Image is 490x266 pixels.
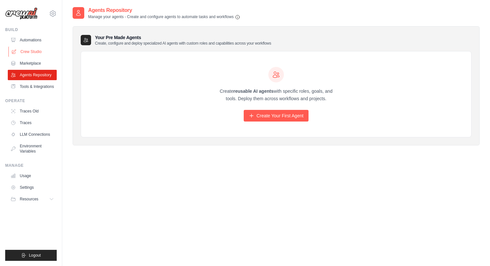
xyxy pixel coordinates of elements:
[5,27,57,32] div: Build
[5,98,57,103] div: Operate
[20,197,38,202] span: Resources
[233,89,274,94] strong: reusable AI agents
[5,7,38,20] img: Logo
[244,110,309,122] a: Create Your First Agent
[214,88,338,102] p: Create with specific roles, goals, and tools. Deploy them across workflows and projects.
[8,70,57,80] a: Agents Repository
[8,118,57,128] a: Traces
[88,14,240,20] p: Manage your agents - Create and configure agents to automate tasks and workflows
[8,171,57,181] a: Usage
[8,106,57,116] a: Traces Old
[8,35,57,45] a: Automations
[5,163,57,168] div: Manage
[95,41,271,46] p: Create, configure and deploy specialized AI agents with custom roles and capabilities across your...
[88,6,240,14] h2: Agents Repository
[8,47,57,57] a: Crew Studio
[5,250,57,261] button: Logout
[8,81,57,92] a: Tools & Integrations
[8,182,57,193] a: Settings
[95,34,271,46] h3: Your Pre Made Agents
[8,141,57,156] a: Environment Variables
[29,253,41,258] span: Logout
[8,58,57,69] a: Marketplace
[8,129,57,140] a: LLM Connections
[8,194,57,204] button: Resources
